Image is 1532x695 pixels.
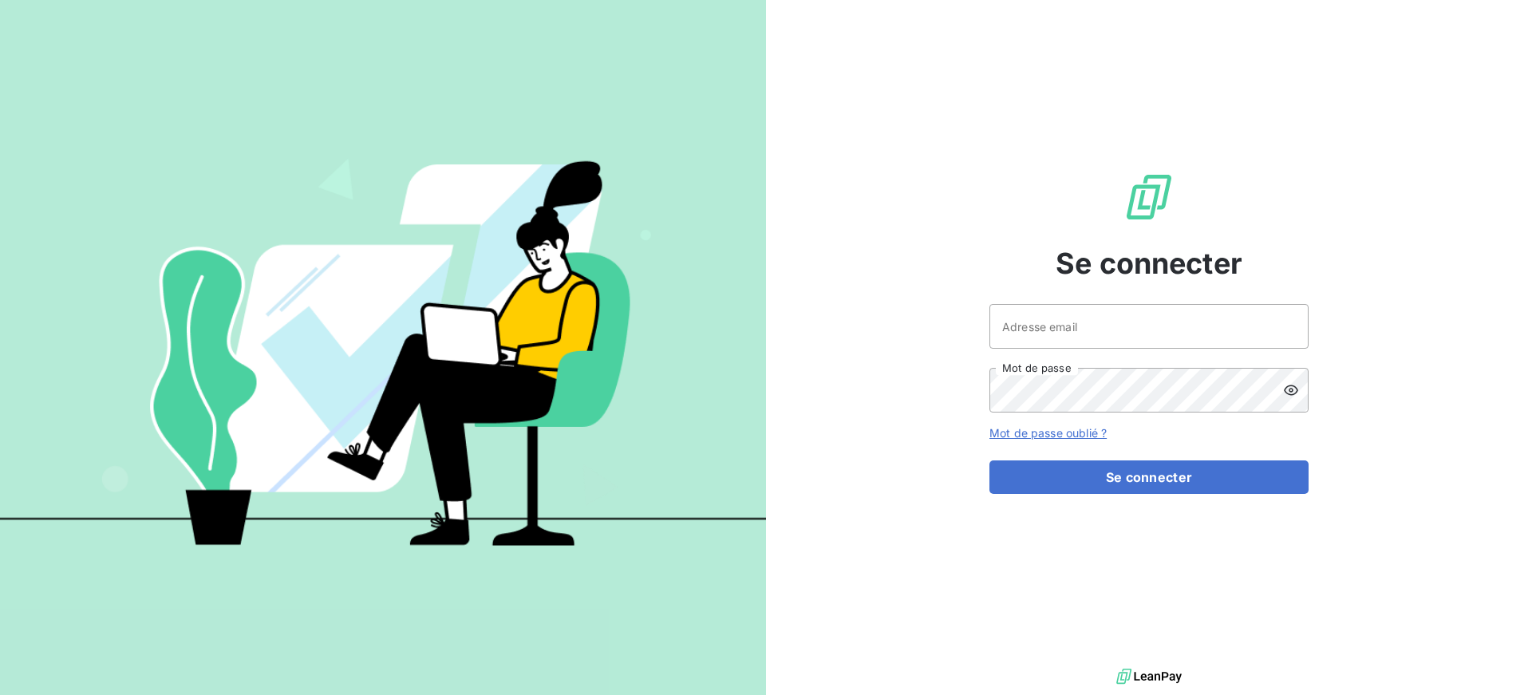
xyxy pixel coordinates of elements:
a: Mot de passe oublié ? [989,426,1107,440]
input: placeholder [989,304,1309,349]
span: Se connecter [1056,242,1242,285]
img: logo [1116,665,1182,689]
img: Logo LeanPay [1123,172,1175,223]
button: Se connecter [989,460,1309,494]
